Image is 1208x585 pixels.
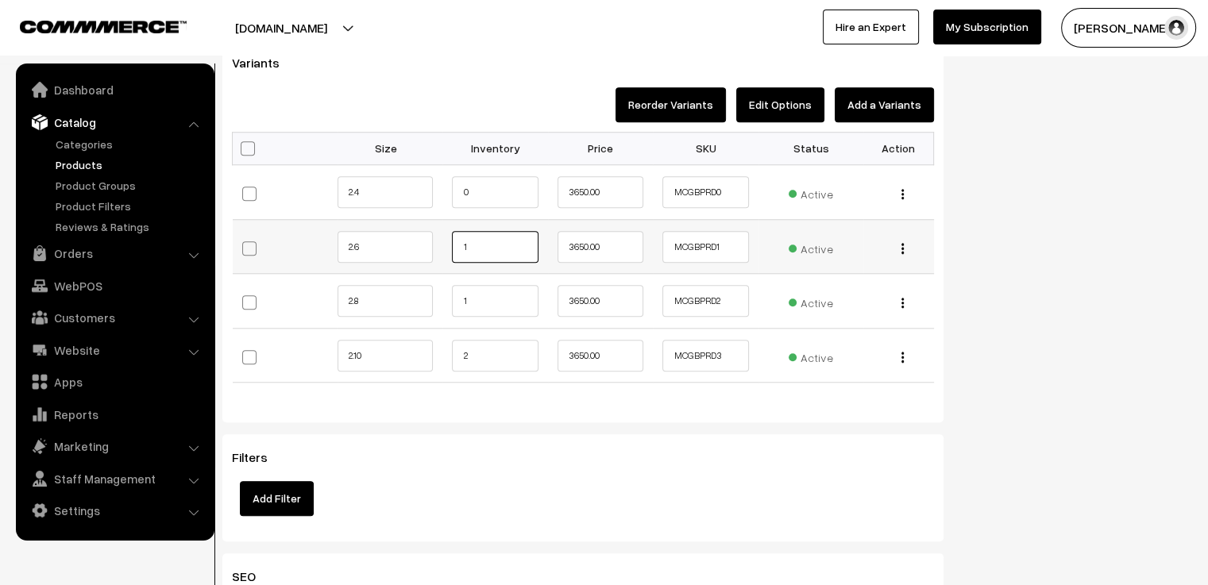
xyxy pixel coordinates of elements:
img: Menu [901,189,904,199]
a: Reviews & Ratings [52,218,209,235]
input: SKU [662,340,748,371]
input: SKU [662,176,748,208]
span: Active [789,237,833,257]
img: COMMMERCE [20,21,187,33]
input: SKU [662,285,748,317]
a: Product Filters [52,198,209,214]
th: Price [548,132,653,165]
span: SEO [232,568,275,584]
span: Filters [232,449,287,465]
a: My Subscription [933,10,1041,44]
a: Dashboard [20,75,209,104]
th: Action [863,132,933,165]
img: Menu [901,298,904,308]
a: Reports [20,400,209,429]
a: Staff Management [20,464,209,493]
img: Menu [901,243,904,253]
img: user [1164,16,1188,40]
th: Size [338,132,442,165]
a: Customers [20,303,209,332]
a: Hire an Expert [823,10,919,44]
a: Settings [20,496,209,525]
a: Product Groups [52,177,209,194]
span: Variants [232,55,299,71]
th: SKU [653,132,758,165]
a: COMMMERCE [20,16,159,35]
a: Products [52,156,209,173]
input: 0 [452,176,538,208]
span: Active [789,345,833,366]
button: Edit Options [736,87,824,122]
a: WebPOS [20,271,209,300]
input: 1 [452,231,538,263]
button: Reorder Variants [616,87,726,122]
a: Apps [20,368,209,396]
a: Website [20,336,209,364]
input: 1 [452,285,538,317]
th: Inventory [442,132,547,165]
span: Active [789,182,833,202]
button: Add Filter [240,481,314,516]
button: [DOMAIN_NAME] [179,8,383,48]
a: Orders [20,239,209,267]
a: Categories [52,136,209,152]
button: [PERSON_NAME] C [1061,8,1196,48]
th: Status [758,132,864,165]
input: SKU [662,231,748,263]
span: Active [789,291,833,311]
button: Add a Variants [835,87,934,122]
input: 2 [452,340,538,371]
a: Marketing [20,432,209,460]
img: Menu [901,352,904,362]
a: Catalog [20,108,209,137]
